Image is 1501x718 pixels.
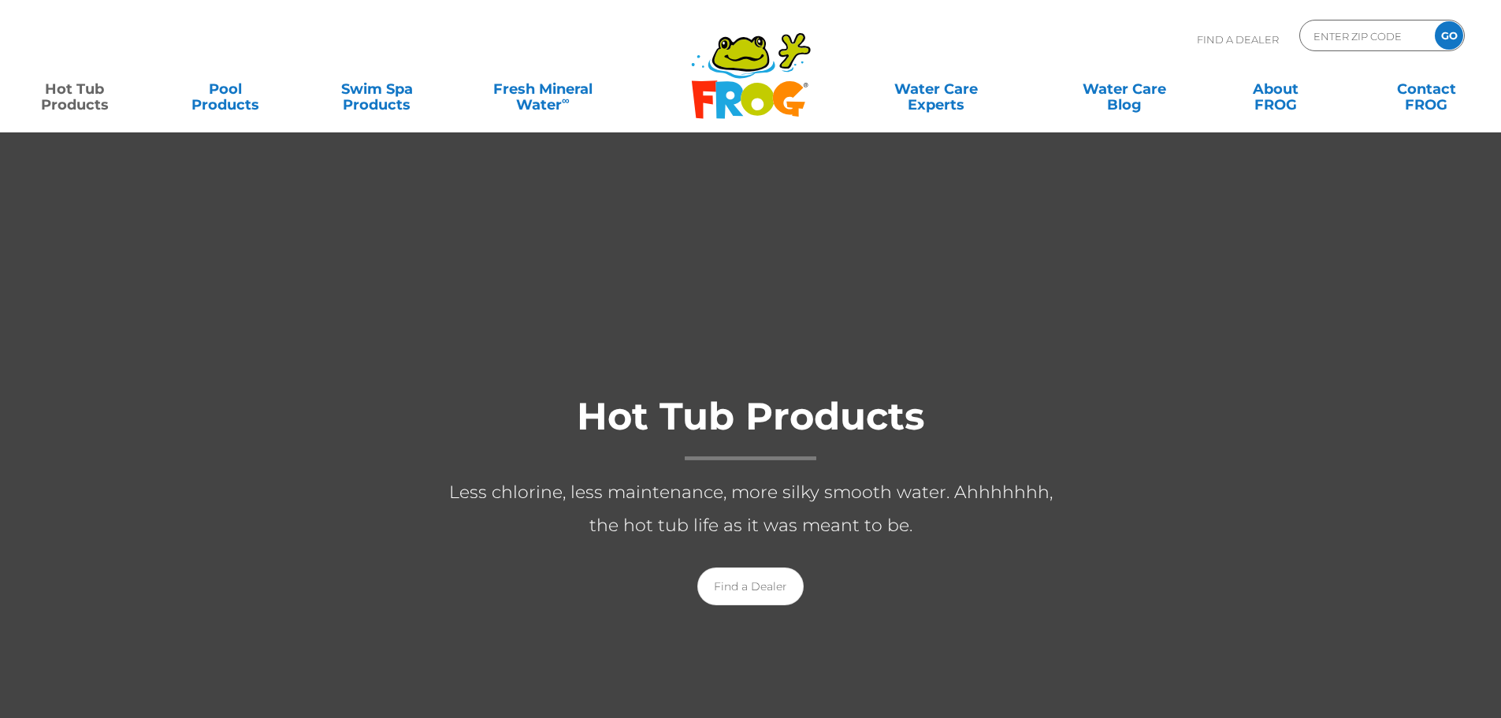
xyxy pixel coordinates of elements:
[469,73,616,105] a: Fresh MineralWater∞
[167,73,284,105] a: PoolProducts
[1065,73,1183,105] a: Water CareBlog
[562,94,570,106] sup: ∞
[436,396,1066,460] h1: Hot Tub Products
[16,73,133,105] a: Hot TubProducts
[1435,21,1463,50] input: GO
[1197,20,1279,59] p: Find A Dealer
[1217,73,1334,105] a: AboutFROG
[841,73,1031,105] a: Water CareExperts
[318,73,436,105] a: Swim SpaProducts
[1312,24,1418,47] input: Zip Code Form
[436,476,1066,542] p: Less chlorine, less maintenance, more silky smooth water. Ahhhhhhh, the hot tub life as it was me...
[697,567,804,605] a: Find a Dealer
[1368,73,1485,105] a: ContactFROG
